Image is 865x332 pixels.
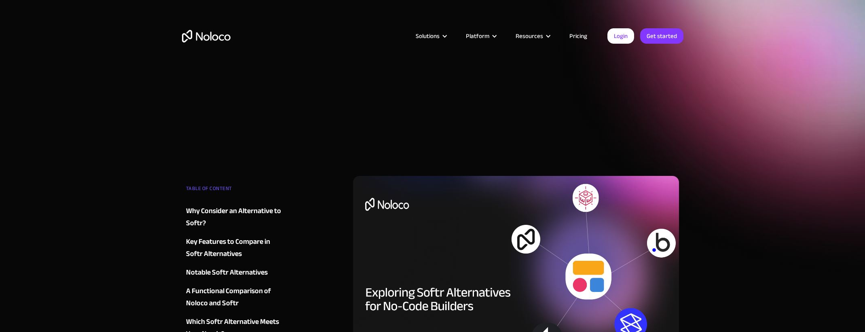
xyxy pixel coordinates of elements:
a: Login [607,28,634,44]
a: Why Consider an Alternative to Softr? [186,205,284,229]
div: Resources [516,31,543,41]
div: Resources [505,31,559,41]
div: TABLE OF CONTENT [186,182,284,199]
div: Solutions [406,31,456,41]
a: Get started [640,28,683,44]
a: A Functional Comparison of Noloco and Softr [186,285,284,309]
div: Tools [353,109,374,119]
div: Solutions [416,31,440,41]
div: Platform [466,31,489,41]
h1: Exploring Softr Alternatives for No-Code Builders [353,125,679,169]
div: Platform [456,31,505,41]
a: Pricing [559,31,597,41]
a: home [182,30,231,42]
a: Notable Softr Alternatives [186,266,284,279]
a: Key Features to Compare in Softr Alternatives [186,236,284,260]
div: Notable Softr Alternatives [186,266,268,279]
div: [DATE] [378,109,398,119]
